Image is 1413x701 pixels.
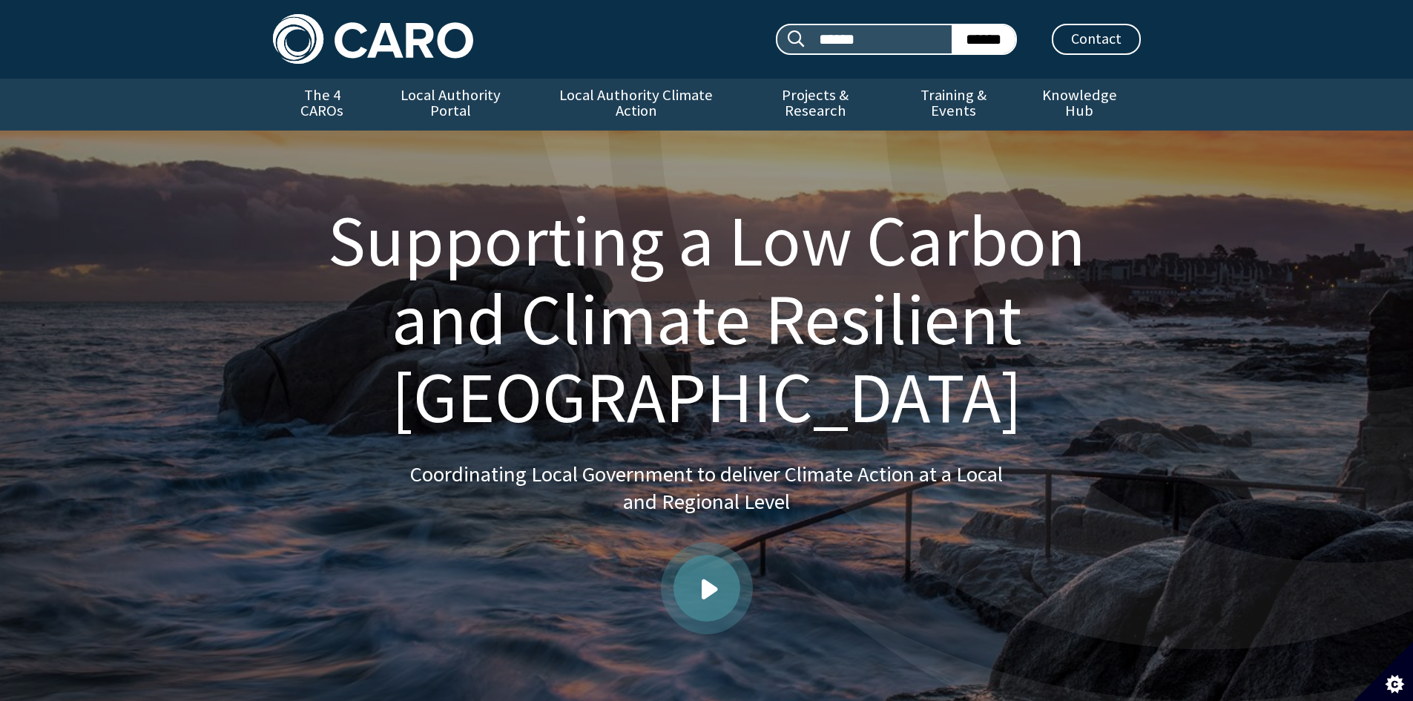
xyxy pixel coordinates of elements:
[291,202,1123,437] h1: Supporting a Low Carbon and Climate Resilient [GEOGRAPHIC_DATA]
[1052,24,1141,55] a: Contact
[1354,642,1413,701] button: Set cookie preferences
[742,79,889,131] a: Projects & Research
[889,79,1018,131] a: Training & Events
[273,79,372,131] a: The 4 CAROs
[410,461,1004,516] p: Coordinating Local Government to deliver Climate Action at a Local and Regional Level
[673,555,740,622] a: Play video
[1018,79,1140,131] a: Knowledge Hub
[273,14,473,64] img: Caro logo
[372,79,530,131] a: Local Authority Portal
[530,79,742,131] a: Local Authority Climate Action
